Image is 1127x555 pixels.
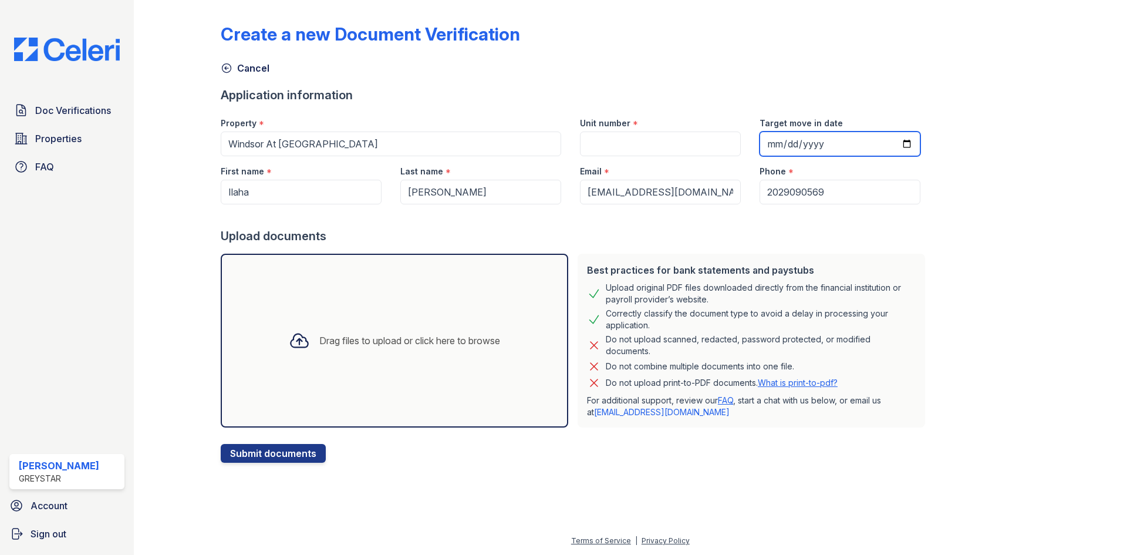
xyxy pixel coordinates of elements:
[9,99,124,122] a: Doc Verifications
[606,334,916,357] div: Do not upload scanned, redacted, password protected, or modified documents.
[580,166,602,177] label: Email
[221,228,930,244] div: Upload documents
[606,282,916,305] div: Upload original PDF files downloaded directly from the financial institution or payroll provider’...
[635,536,637,545] div: |
[606,377,838,389] p: Do not upload print-to-PDF documents.
[221,23,520,45] div: Create a new Document Verification
[5,494,129,517] a: Account
[221,61,269,75] a: Cancel
[571,536,631,545] a: Terms of Service
[594,407,730,417] a: [EMAIL_ADDRESS][DOMAIN_NAME]
[31,527,66,541] span: Sign out
[221,166,264,177] label: First name
[760,117,843,129] label: Target move in date
[400,166,443,177] label: Last name
[9,127,124,150] a: Properties
[35,160,54,174] span: FAQ
[606,359,794,374] div: Do not combine multiple documents into one file.
[221,444,326,463] button: Submit documents
[587,395,916,418] p: For additional support, review our , start a chat with us below, or email us at
[35,132,82,146] span: Properties
[606,308,916,331] div: Correctly classify the document type to avoid a delay in processing your application.
[580,117,630,129] label: Unit number
[221,117,257,129] label: Property
[9,155,124,179] a: FAQ
[642,536,690,545] a: Privacy Policy
[221,87,930,103] div: Application information
[19,459,99,473] div: [PERSON_NAME]
[31,499,68,513] span: Account
[587,263,916,277] div: Best practices for bank statements and paystubs
[718,395,733,405] a: FAQ
[5,38,129,61] img: CE_Logo_Blue-a8612792a0a2168367f1c8372b55b34899dd931a85d93a1a3d3e32e68fde9ad4.png
[19,473,99,485] div: Greystar
[35,103,111,117] span: Doc Verifications
[319,334,500,348] div: Drag files to upload or click here to browse
[758,378,838,388] a: What is print-to-pdf?
[5,522,129,546] a: Sign out
[760,166,786,177] label: Phone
